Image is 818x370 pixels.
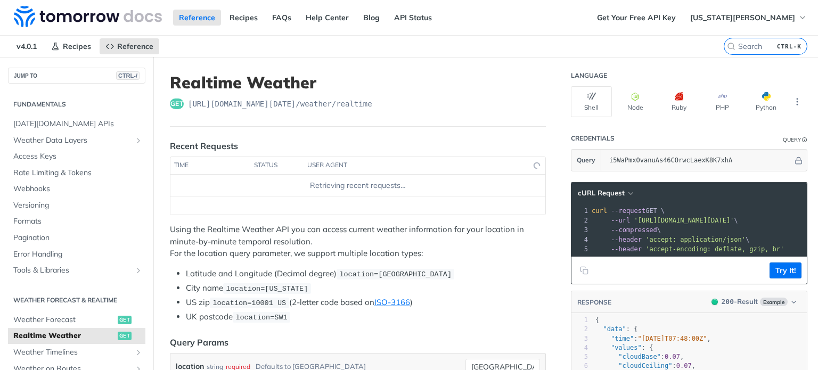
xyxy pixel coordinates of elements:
[63,42,91,51] span: Recipes
[13,151,143,162] span: Access Keys
[611,335,634,342] span: "time"
[592,207,665,215] span: GET \
[702,86,743,117] button: PHP
[711,299,718,305] span: 200
[134,266,143,275] button: Show subpages for Tools & Libraries
[722,297,758,307] div: - Result
[134,136,143,145] button: Show subpages for Weather Data Layers
[8,295,145,305] h2: Weather Forecast & realtime
[13,265,132,276] span: Tools & Libraries
[8,262,145,278] a: Tools & LibrariesShow subpages for Tools & Libraries
[634,217,734,224] span: '[URL][DOMAIN_NAME][DATE]'
[571,244,590,254] div: 5
[13,331,115,341] span: Realtime Weather
[595,316,599,324] span: {
[603,325,626,333] span: "data"
[611,217,630,224] span: --url
[571,343,588,352] div: 4
[186,282,546,294] li: City name
[571,86,612,117] button: Shell
[173,10,221,26] a: Reference
[722,298,734,306] span: 200
[186,268,546,280] li: Latitude and Longitude (Decimal degree)
[638,335,707,342] span: "[DATE]T07:48:00Z"
[300,10,355,26] a: Help Center
[684,10,813,26] button: [US_STATE][PERSON_NAME]
[388,10,438,26] a: API Status
[770,262,801,278] button: Try It!
[188,98,372,109] span: https://api.tomorrow.io/v4/weather/realtime
[13,168,143,178] span: Rate Limiting & Tokens
[8,312,145,328] a: Weather Forecastget
[571,235,590,244] div: 4
[8,246,145,262] a: Error Handling
[595,362,696,369] span: : ,
[571,206,590,216] div: 1
[8,328,145,344] a: Realtime Weatherget
[266,10,297,26] a: FAQs
[595,353,684,360] span: : ,
[118,332,132,340] span: get
[618,362,672,369] span: "cloudCeiling"
[13,249,143,260] span: Error Handling
[802,137,807,143] i: Information
[571,134,615,143] div: Credentials
[789,94,805,110] button: More Languages
[8,100,145,109] h2: Fundamentals
[706,297,801,307] button: 200200-ResultExample
[170,139,238,152] div: Recent Requests
[746,86,787,117] button: Python
[374,297,410,307] a: ISO-3166
[357,10,386,26] a: Blog
[8,149,145,165] a: Access Keys
[118,316,132,324] span: get
[571,150,601,171] button: Query
[13,200,143,211] span: Versioning
[8,165,145,181] a: Rate Limiting & Tokens
[783,136,807,144] div: QueryInformation
[577,262,592,278] button: Copy to clipboard
[774,41,804,52] kbd: CTRL-K
[792,97,802,106] svg: More ellipsis
[727,42,735,51] svg: Search
[571,216,590,225] div: 2
[14,6,162,27] img: Tomorrow.io Weather API Docs
[571,334,588,343] div: 3
[595,325,638,333] span: : {
[8,181,145,197] a: Webhooks
[134,348,143,357] button: Show subpages for Weather Timelines
[793,155,804,166] button: Hide
[611,207,645,215] span: --request
[13,315,115,325] span: Weather Forecast
[212,299,286,307] span: location=10001 US
[611,236,642,243] span: --header
[224,10,264,26] a: Recipes
[170,224,546,260] p: Using the Realtime Weather API you can access current weather information for your location in mi...
[571,71,607,80] div: Language
[13,135,132,146] span: Weather Data Layers
[170,98,184,109] span: get
[645,236,746,243] span: 'accept: application/json'
[578,188,625,198] span: cURL Request
[571,325,588,334] div: 2
[175,180,541,191] div: Retrieving recent requests…
[170,157,250,174] th: time
[591,10,682,26] a: Get Your Free API Key
[8,344,145,360] a: Weather TimelinesShow subpages for Weather Timelines
[592,207,607,215] span: curl
[611,344,642,351] span: "values"
[577,297,612,308] button: RESPONSE
[574,188,636,199] button: cURL Request
[13,347,132,358] span: Weather Timelines
[8,68,145,84] button: JUMP TOCTRL-/
[170,336,228,349] div: Query Params
[13,216,143,227] span: Formats
[665,353,680,360] span: 0.07
[8,116,145,132] a: [DATE][DOMAIN_NAME] APIs
[45,38,97,54] a: Recipes
[226,285,308,293] span: location=[US_STATE]
[13,119,143,129] span: [DATE][DOMAIN_NAME] APIs
[611,226,657,234] span: --compressed
[618,353,660,360] span: "cloudBase"
[100,38,159,54] a: Reference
